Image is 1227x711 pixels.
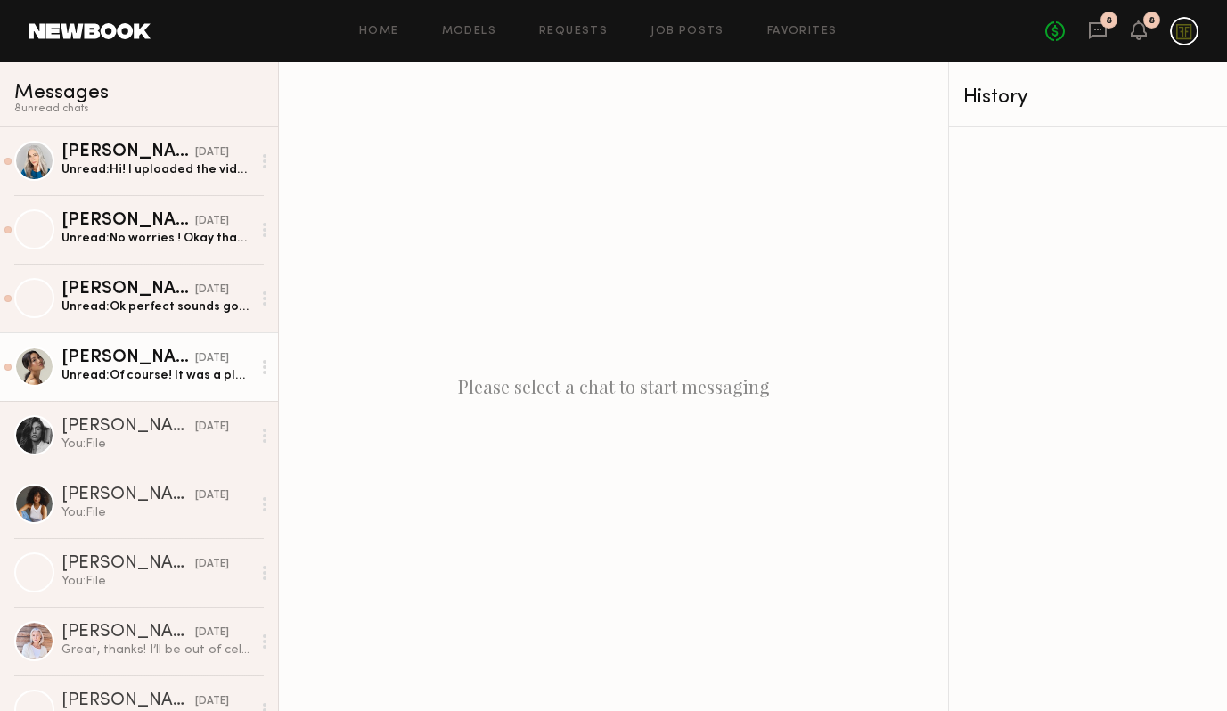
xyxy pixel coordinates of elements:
[14,83,109,103] span: Messages
[195,625,229,642] div: [DATE]
[195,556,229,573] div: [DATE]
[61,418,195,436] div: [PERSON_NAME]
[195,144,229,161] div: [DATE]
[61,504,251,521] div: You: File
[61,298,251,315] div: Unread: Ok perfect sounds good ☺️
[61,642,251,658] div: Great, thanks! I’ll be out of cell service here and there but will check messages whenever I have...
[1149,16,1155,26] div: 8
[963,87,1213,108] div: History
[61,349,195,367] div: [PERSON_NAME]
[1088,20,1108,43] a: 8
[61,367,251,384] div: Unread: Of course! It was a pleasure (:
[61,143,195,161] div: [PERSON_NAME]
[650,26,724,37] a: Job Posts
[442,26,496,37] a: Models
[61,486,195,504] div: [PERSON_NAME]
[61,436,251,453] div: You: File
[61,624,195,642] div: [PERSON_NAME]
[61,161,251,178] div: Unread: Hi! I uploaded the videos to this platform through a Google file. Thx! Love 💕 them!
[279,62,948,711] div: Please select a chat to start messaging
[539,26,608,37] a: Requests
[61,555,195,573] div: [PERSON_NAME]
[195,350,229,367] div: [DATE]
[767,26,838,37] a: Favorites
[195,693,229,710] div: [DATE]
[61,281,195,298] div: [PERSON_NAME]
[195,487,229,504] div: [DATE]
[195,419,229,436] div: [DATE]
[359,26,399,37] a: Home
[61,212,195,230] div: [PERSON_NAME]
[61,573,251,590] div: You: File
[195,282,229,298] div: [DATE]
[1106,16,1112,26] div: 8
[195,213,229,230] div: [DATE]
[61,230,251,247] div: Unread: No worries ! Okay thank you !
[61,692,195,710] div: [PERSON_NAME]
